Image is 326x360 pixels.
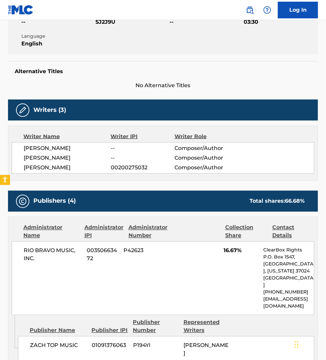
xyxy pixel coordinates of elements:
p: ClearBox Rights [264,247,314,254]
span: [PERSON_NAME] [24,164,111,172]
span: -- [170,18,242,26]
span: Composer/Author [175,144,233,152]
p: [EMAIL_ADDRESS][DOMAIN_NAME] [264,296,314,310]
span: Language [21,33,94,40]
h5: Alternative Titles [15,68,311,75]
div: Administrator IPI [84,224,123,240]
span: -- [111,154,175,162]
span: 00200275032 [111,164,175,172]
span: [PERSON_NAME] [24,144,111,152]
span: ZACH TOP MUSIC [30,342,87,350]
img: help [263,6,271,14]
div: Total shares: [250,197,305,205]
a: Public Search [243,3,257,17]
p: [GEOGRAPHIC_DATA], [US_STATE] 37024 [264,261,314,275]
div: Writer IPI [111,133,175,141]
span: P194YI [133,342,179,350]
span: 01091376063 [92,342,128,350]
span: Composer/Author [175,164,233,172]
h5: Publishers (4) [33,197,76,205]
div: Collection Share [225,224,267,240]
span: [PERSON_NAME] [184,342,229,357]
img: Publishers [19,197,27,205]
div: Publisher IPI [92,327,128,335]
span: 00350663472 [87,247,119,263]
span: -- [21,18,94,26]
span: 16.67% [224,247,258,255]
iframe: Chat Widget [293,328,326,360]
div: Drag [295,335,299,355]
span: 66.68 % [285,198,305,204]
div: Represented Writers [184,319,229,335]
span: RIO BRAVO MUSIC, INC. [24,247,82,263]
div: Publisher Number [133,319,178,335]
span: [PERSON_NAME] [24,154,111,162]
span: 03:30 [244,18,316,26]
span: P42623 [124,247,168,255]
div: Help [261,3,274,17]
div: Writer Role [175,133,233,141]
span: Composer/Author [175,154,233,162]
img: MLC Logo [8,5,34,15]
span: SJ2J9U [95,18,168,26]
div: Administrator Number [128,224,171,240]
p: [PHONE_NUMBER] [264,289,314,296]
div: Administrator Name [23,224,79,240]
span: English [21,40,94,48]
div: Writer Name [23,133,111,141]
span: No Alternative Titles [8,81,318,89]
p: P.O. Box 1547, [264,254,314,261]
img: search [246,6,254,14]
div: Publisher Name [30,327,87,335]
p: [GEOGRAPHIC_DATA] [264,275,314,289]
a: Log In [278,2,318,18]
img: Writers [19,106,27,114]
span: -- [111,144,175,152]
div: Contact Details [272,224,314,240]
h5: Writers (3) [33,106,66,114]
